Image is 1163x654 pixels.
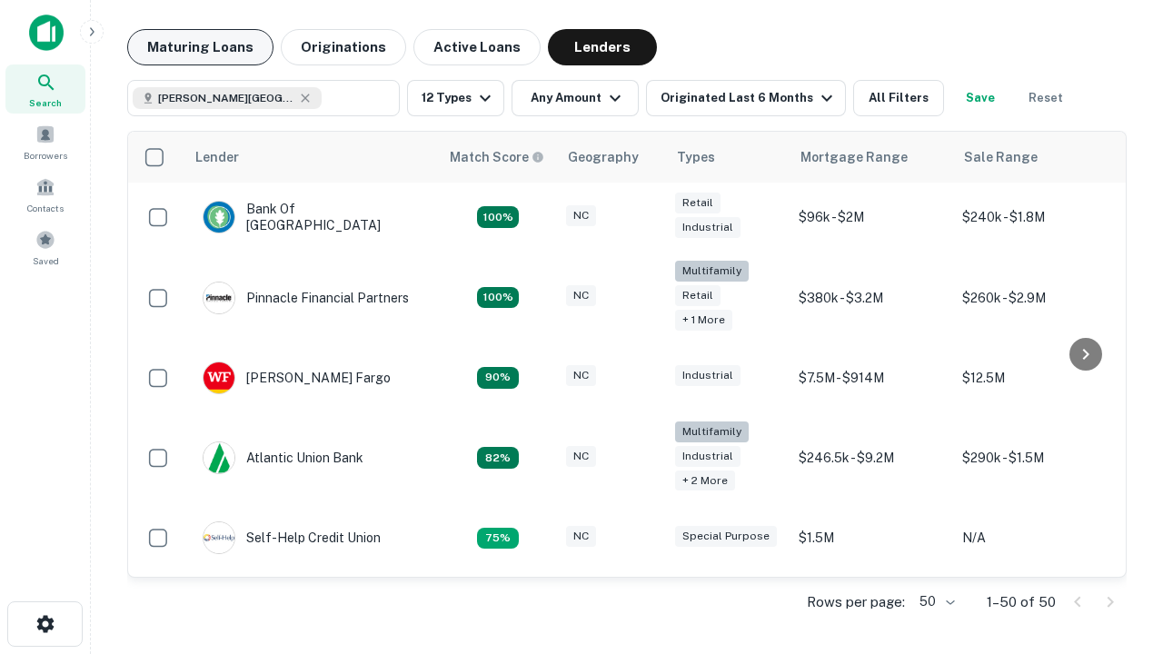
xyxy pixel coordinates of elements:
button: Lenders [548,29,657,65]
div: Originated Last 6 Months [661,87,838,109]
div: Atlantic Union Bank [203,441,363,474]
td: $7.5M - $914M [790,343,953,412]
th: Mortgage Range [790,132,953,183]
div: NC [566,446,596,467]
div: Multifamily [675,261,749,282]
div: Special Purpose [675,526,777,547]
div: Industrial [675,446,741,467]
div: Matching Properties: 14, hasApolloMatch: undefined [477,206,519,228]
span: Search [29,95,62,110]
span: Contacts [27,201,64,215]
h6: Match Score [450,147,541,167]
button: Originations [281,29,406,65]
img: picture [204,282,234,313]
span: Borrowers [24,148,67,163]
button: Reset [1017,80,1075,116]
div: NC [566,526,596,547]
div: Sale Range [964,146,1038,168]
span: [PERSON_NAME][GEOGRAPHIC_DATA], [GEOGRAPHIC_DATA] [158,90,294,106]
div: + 2 more [675,471,735,491]
button: Save your search to get updates of matches that match your search criteria. [951,80,1009,116]
td: $240k - $1.8M [953,183,1117,252]
th: Types [666,132,790,183]
a: Contacts [5,170,85,219]
div: NC [566,365,596,386]
td: N/A [953,503,1117,572]
td: $1.5M [790,503,953,572]
div: Mortgage Range [800,146,908,168]
button: All Filters [853,80,944,116]
span: Saved [33,253,59,268]
div: Multifamily [675,421,749,442]
div: NC [566,285,596,306]
img: capitalize-icon.png [29,15,64,51]
div: NC [566,205,596,226]
div: Types [677,146,715,168]
iframe: Chat Widget [1072,451,1163,538]
p: Rows per page: [807,591,905,613]
button: 12 Types [407,80,504,116]
td: $290k - $1.5M [953,412,1117,504]
div: + 1 more [675,310,732,331]
div: Retail [675,193,721,213]
div: Retail [675,285,721,306]
th: Geography [557,132,666,183]
div: Matching Properties: 12, hasApolloMatch: undefined [477,367,519,389]
button: Active Loans [413,29,541,65]
th: Capitalize uses an advanced AI algorithm to match your search with the best lender. The match sco... [439,132,557,183]
div: Self-help Credit Union [203,521,381,554]
div: [PERSON_NAME] Fargo [203,362,391,394]
td: $246.5k - $9.2M [790,412,953,504]
p: 1–50 of 50 [987,591,1056,613]
img: picture [204,522,234,553]
img: picture [204,442,234,473]
th: Lender [184,132,439,183]
td: $12.5M [953,343,1117,412]
div: Geography [568,146,639,168]
button: Originated Last 6 Months [646,80,846,116]
div: Matching Properties: 24, hasApolloMatch: undefined [477,287,519,309]
div: 50 [912,589,958,615]
div: Lender [195,146,239,168]
img: picture [204,202,234,233]
div: Industrial [675,217,741,238]
a: Search [5,64,85,114]
div: Pinnacle Financial Partners [203,282,409,314]
div: Industrial [675,365,741,386]
div: Capitalize uses an advanced AI algorithm to match your search with the best lender. The match sco... [450,147,544,167]
div: Bank Of [GEOGRAPHIC_DATA] [203,201,421,233]
div: Matching Properties: 10, hasApolloMatch: undefined [477,528,519,550]
td: $380k - $3.2M [790,252,953,343]
a: Borrowers [5,117,85,166]
div: Matching Properties: 11, hasApolloMatch: undefined [477,447,519,469]
button: Maturing Loans [127,29,273,65]
td: $96k - $2M [790,183,953,252]
a: Saved [5,223,85,272]
th: Sale Range [953,132,1117,183]
td: $260k - $2.9M [953,252,1117,343]
img: picture [204,362,234,393]
button: Any Amount [512,80,639,116]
